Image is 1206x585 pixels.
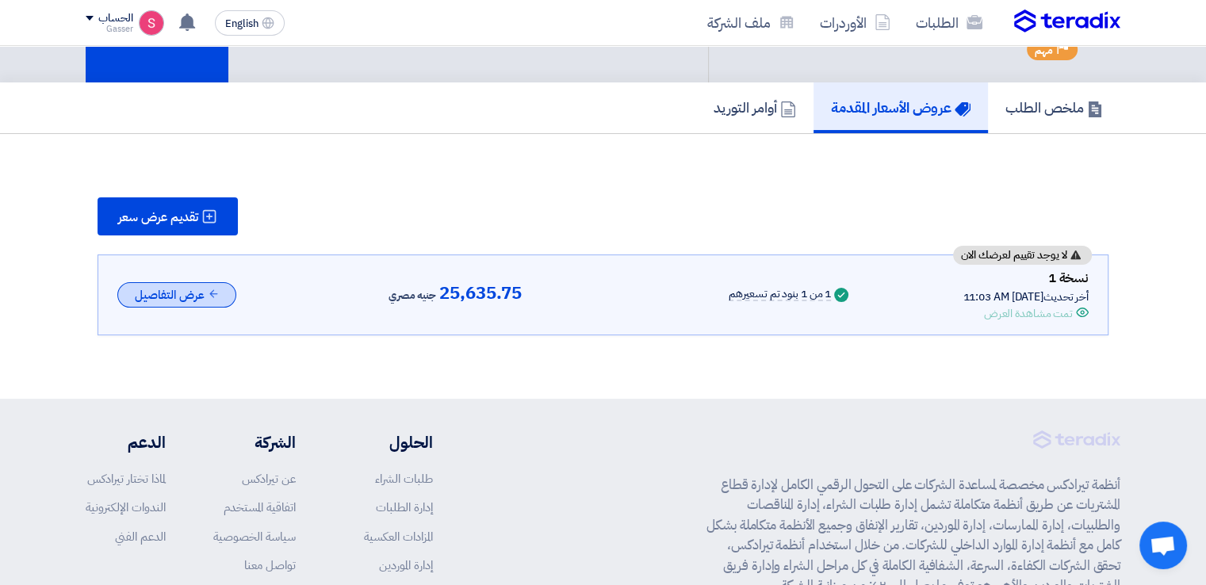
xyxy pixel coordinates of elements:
span: تقديم عرض سعر [118,211,198,224]
div: الحساب [98,12,132,25]
h5: عروض الأسعار المقدمة [831,98,971,117]
img: Teradix logo [1014,10,1120,33]
h5: ملخص الطلب [1005,98,1103,117]
a: ملف الشركة [695,4,807,41]
span: 25,635.75 [439,284,522,303]
a: المزادات العكسية [364,528,433,545]
div: تمت مشاهدة العرض [984,305,1073,322]
a: الطلبات [903,4,995,41]
a: الندوات الإلكترونية [86,499,166,516]
span: جنيه مصري [389,286,436,305]
a: عروض الأسعار المقدمة [814,82,988,133]
a: إدارة الطلبات [376,499,433,516]
a: عن تيرادكس [242,470,296,487]
a: سياسة الخصوصية [213,528,296,545]
div: 1 من 1 بنود تم تسعيرهم [729,289,831,301]
img: unnamed_1748516558010.png [139,10,164,36]
li: الدعم [86,430,166,454]
div: أخر تحديث [DATE] 11:03 AM [963,289,1089,305]
a: اتفاقية المستخدم [224,499,296,516]
a: الأوردرات [807,4,903,41]
span: مهم [1035,43,1053,58]
button: تقديم عرض سعر [98,197,238,235]
div: Open chat [1139,522,1187,569]
button: عرض التفاصيل [117,282,236,308]
div: نسخة 1 [963,268,1089,289]
a: إدارة الموردين [379,556,433,574]
span: لا يوجد تقييم لعرضك الان [961,250,1067,261]
h5: أوامر التوريد [714,98,796,117]
a: تواصل معنا [244,556,296,574]
a: أوامر التوريد [696,82,814,133]
a: لماذا تختار تيرادكس [87,470,166,487]
a: ملخص الطلب [988,82,1120,133]
a: طلبات الشراء [375,470,433,487]
li: الشركة [213,430,296,454]
li: الحلول [343,430,433,454]
span: English [225,18,258,29]
button: English [215,10,285,36]
a: الدعم الفني [115,528,166,545]
div: Gasser [86,25,132,33]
